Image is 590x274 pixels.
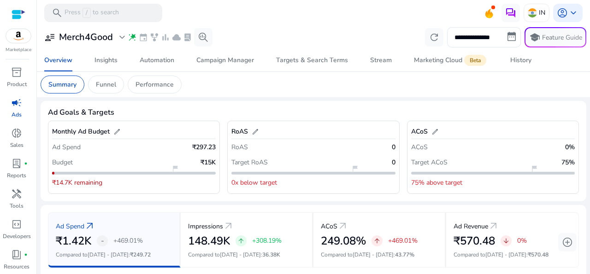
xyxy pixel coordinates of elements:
span: search_insights [198,32,209,43]
p: +469.01% [113,238,143,244]
span: user_attributes [44,32,55,43]
img: amazon.svg [6,29,31,43]
span: campaign [11,97,22,108]
p: 75% [561,157,575,167]
h2: 249.08% [321,234,366,248]
span: expand_more [117,32,128,43]
div: History [510,57,531,64]
p: Budget [52,157,73,167]
span: arrow_downward [502,237,510,245]
span: [DATE] - [DATE] [220,251,261,258]
p: Developers [3,232,31,240]
p: Ad Spend [56,222,84,231]
p: Tools [10,202,24,210]
p: Resources [4,262,29,271]
p: Summary [48,80,77,89]
p: Funnel [96,80,116,89]
span: arrow_upward [373,237,381,245]
h5: Monthly Ad Budget [52,128,110,136]
p: Product [7,80,27,88]
span: [DATE] - [DATE] [353,251,394,258]
h4: Ad Goals & Targets [48,108,114,117]
p: ₹14.7K remaining [52,178,102,187]
p: Compared to : [188,251,305,259]
p: Sales [10,141,24,149]
span: keyboard_arrow_down [568,7,579,18]
p: 0% [517,238,527,244]
span: arrow_outward [337,221,348,232]
p: +308.19% [252,238,282,244]
span: bar_chart [161,33,170,42]
span: handyman [11,188,22,199]
p: Marketplace [6,47,31,53]
span: cloud [172,33,181,42]
p: Ad Spend [52,142,81,152]
span: refresh [429,32,440,43]
p: Compared to : [321,251,437,259]
span: donut_small [11,128,22,139]
span: arrow_outward [488,221,499,232]
span: add_circle [562,237,573,248]
p: Feature Guide [542,33,582,42]
p: 0% [565,142,575,152]
div: Overview [44,57,72,64]
span: [DATE] - [DATE] [485,251,526,258]
span: arrow_outward [84,221,95,232]
span: search [52,7,63,18]
h3: Merch4Good [59,32,113,43]
span: school [529,32,540,43]
p: Compared to : [56,251,172,259]
span: 43.77% [395,251,414,258]
h2: ₹570.48 [454,234,495,248]
img: in.svg [528,8,537,17]
span: account_circle [557,7,568,18]
span: inventory_2 [11,67,22,78]
h2: ₹1.42K [56,234,91,248]
div: Insights [94,57,118,64]
span: family_history [150,33,159,42]
span: wand_stars [128,33,137,42]
span: [DATE] - [DATE] [88,251,129,258]
span: arrow_upward [237,237,245,245]
span: event [139,33,148,42]
span: ₹249.72 [130,251,151,258]
span: / [83,8,91,18]
span: fiber_manual_record [24,253,28,257]
h2: 148.49K [188,234,230,248]
span: flag_2 [531,165,538,172]
span: 36.38K [262,251,280,258]
span: fiber_manual_record [24,162,28,165]
span: lab_profile [183,33,192,42]
p: Press to search [65,8,119,18]
p: +469.01% [388,238,418,244]
span: book_4 [11,249,22,260]
span: ₹570.48 [528,251,549,258]
span: lab_profile [11,158,22,169]
p: IN [539,5,545,21]
p: Reports [7,171,26,180]
p: Compared to : [454,251,571,259]
p: Ads [12,111,22,119]
span: - [101,235,104,246]
span: code_blocks [11,219,22,230]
